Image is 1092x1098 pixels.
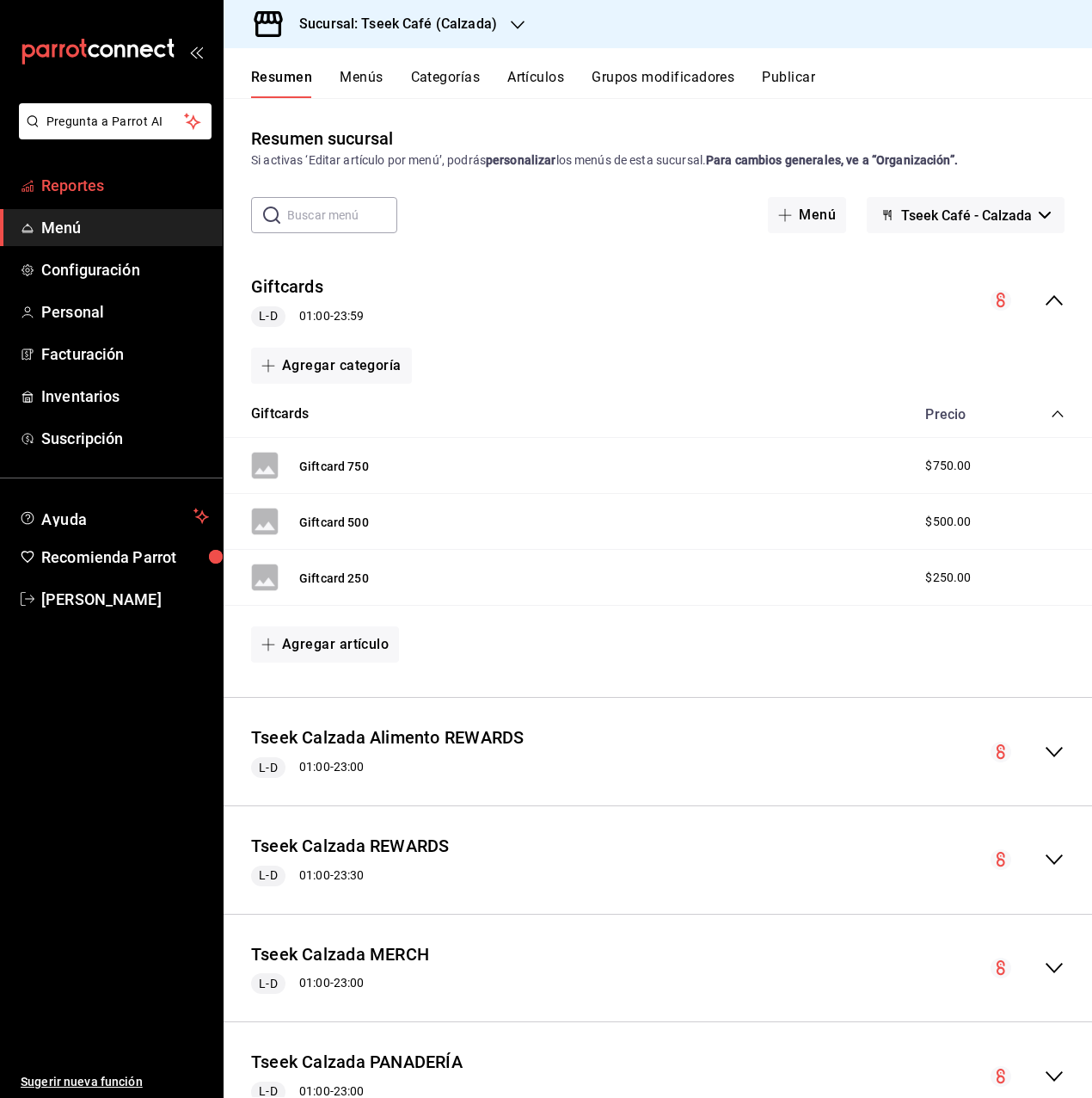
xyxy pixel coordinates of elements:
[251,725,524,750] button: Tseek Calzada Alimento REWARDS
[224,712,1092,792] div: collapse-menu-row
[251,1050,463,1075] button: Tseek Calzada PANADERÍA
[299,514,369,531] button: Giftcard 500
[41,300,209,324] span: Personal
[252,867,284,885] span: L-D
[285,14,497,34] h3: Sucursal: Tseek Café (Calzada)
[867,197,1064,233] button: Tseek Café - Calzada
[251,69,1092,98] div: navigation tabs
[252,975,284,993] span: L-D
[251,757,524,778] div: 01:00 - 23:00
[224,928,1092,1009] div: collapse-menu-row
[46,113,185,131] span: Pregunta a Parrot AI
[592,69,734,98] button: Grupos modificadores
[287,198,397,232] input: Buscar menú
[706,153,958,167] strong: Para cambios generales, ve a “Organización”.
[251,866,450,886] div: 01:00 - 23:30
[251,942,429,967] button: Tseek Calzada MERCH
[925,569,971,587] span: $250.00
[41,506,187,527] span: Ayuda
[41,546,209,569] span: Recomienda Parrot
[41,174,209,197] span: Reportes
[12,125,212,143] a: Pregunta a Parrot AI
[251,626,399,663] button: Agregar artículo
[19,103,212,139] button: Pregunta a Parrot AI
[1051,407,1064,421] button: collapse-category-row
[762,69,815,98] button: Publicar
[251,834,450,859] button: Tseek Calzada REWARDS
[41,427,209,450] span: Suscripción
[224,261,1092,341] div: collapse-menu-row
[251,126,393,151] div: Resumen sucursal
[901,207,1032,224] span: Tseek Café - Calzada
[41,588,209,611] span: [PERSON_NAME]
[299,458,369,475] button: Giftcard 750
[925,457,971,475] span: $750.00
[908,406,1018,423] div: Precio
[251,274,323,299] button: Giftcards
[251,348,412,384] button: Agregar categoría
[252,759,284,777] span: L-D
[251,306,364,327] div: 01:00 - 23:59
[299,570,369,587] button: Giftcard 250
[189,45,203,59] button: open_drawer_menu
[252,307,284,325] span: L-D
[41,385,209,408] span: Inventarios
[41,342,209,366] span: Facturación
[251,151,1064,170] div: Si activas ‘Editar artículo por menú’, podrás los menús de esta sucursal.
[41,216,209,239] span: Menú
[340,69,383,98] button: Menús
[486,153,556,167] strong: personalizar
[224,820,1092,900] div: collapse-menu-row
[41,258,209,281] span: Configuración
[251,973,429,994] div: 01:00 - 23:00
[251,69,312,98] button: Resumen
[251,404,310,424] button: Giftcards
[411,69,481,98] button: Categorías
[768,197,846,233] button: Menú
[925,513,971,531] span: $500.00
[507,69,564,98] button: Artículos
[21,1073,209,1091] span: Sugerir nueva función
